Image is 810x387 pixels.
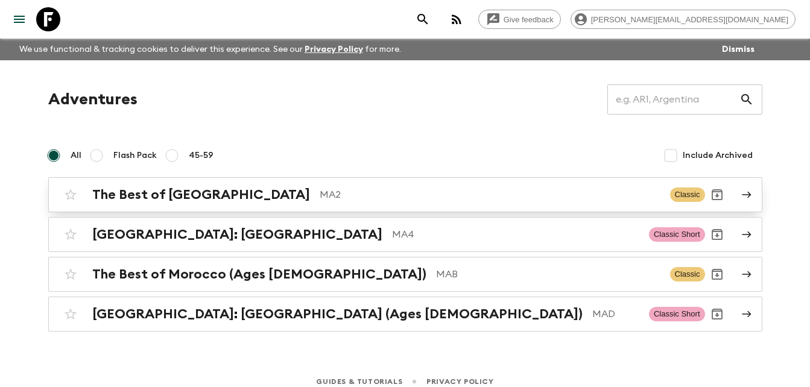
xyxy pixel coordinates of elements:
[705,222,729,247] button: Archive
[411,7,435,31] button: search adventures
[320,187,660,202] p: MA2
[48,257,762,292] a: The Best of Morocco (Ages [DEMOGRAPHIC_DATA])MABClassicArchive
[48,297,762,332] a: [GEOGRAPHIC_DATA]: [GEOGRAPHIC_DATA] (Ages [DEMOGRAPHIC_DATA])MADClassic ShortArchive
[92,187,310,203] h2: The Best of [GEOGRAPHIC_DATA]
[592,307,639,321] p: MAD
[71,149,81,162] span: All
[705,183,729,207] button: Archive
[7,7,31,31] button: menu
[571,10,796,29] div: [PERSON_NAME][EMAIL_ADDRESS][DOMAIN_NAME]
[48,87,138,112] h1: Adventures
[305,45,363,54] a: Privacy Policy
[705,302,729,326] button: Archive
[607,83,739,116] input: e.g. AR1, Argentina
[392,227,639,242] p: MA4
[649,307,705,321] span: Classic Short
[436,267,660,282] p: MAB
[48,217,762,252] a: [GEOGRAPHIC_DATA]: [GEOGRAPHIC_DATA]MA4Classic ShortArchive
[478,10,561,29] a: Give feedback
[670,267,705,282] span: Classic
[92,227,382,242] h2: [GEOGRAPHIC_DATA]: [GEOGRAPHIC_DATA]
[92,306,583,322] h2: [GEOGRAPHIC_DATA]: [GEOGRAPHIC_DATA] (Ages [DEMOGRAPHIC_DATA])
[497,15,560,24] span: Give feedback
[113,149,157,162] span: Flash Pack
[705,262,729,286] button: Archive
[189,149,214,162] span: 45-59
[719,41,758,58] button: Dismiss
[14,39,406,60] p: We use functional & tracking cookies to deliver this experience. See our for more.
[683,149,753,162] span: Include Archived
[649,227,705,242] span: Classic Short
[48,177,762,212] a: The Best of [GEOGRAPHIC_DATA]MA2ClassicArchive
[92,266,426,282] h2: The Best of Morocco (Ages [DEMOGRAPHIC_DATA])
[670,187,705,202] span: Classic
[584,15,795,24] span: [PERSON_NAME][EMAIL_ADDRESS][DOMAIN_NAME]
